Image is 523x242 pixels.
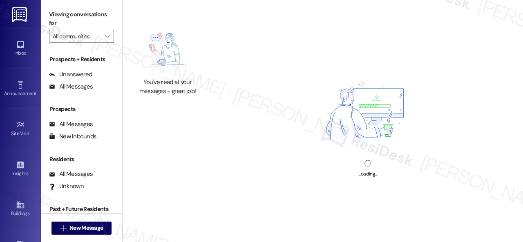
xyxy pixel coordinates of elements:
input: All communities [53,30,101,43]
img: ResiDesk Logo [12,7,29,22]
button: New Message [51,222,112,235]
div: All Messages [49,120,93,129]
a: Inbox [4,38,37,60]
div: Unknown [49,182,84,191]
div: Unanswered [49,70,92,79]
span: • [36,89,38,95]
div: Residents [41,155,122,164]
span: New Message [69,224,103,232]
span: • [28,169,29,175]
i:  [105,33,110,40]
div: All Messages [49,82,93,91]
div: You've read all your messages - great job! [132,78,203,95]
a: Buildings [4,198,37,220]
img: empty-state [135,26,200,74]
div: All Messages [49,170,93,178]
span: • [29,129,31,135]
i:  [60,225,66,231]
a: Site Visit • [4,118,37,140]
div: Prospects [41,105,122,113]
div: Prospects + Residents [41,55,122,64]
div: New Inbounds [49,132,96,141]
div: Past + Future Residents [41,205,122,213]
div: Loading... [358,170,377,178]
label: Viewing conversations for [49,8,114,30]
a: Insights • [4,158,37,180]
